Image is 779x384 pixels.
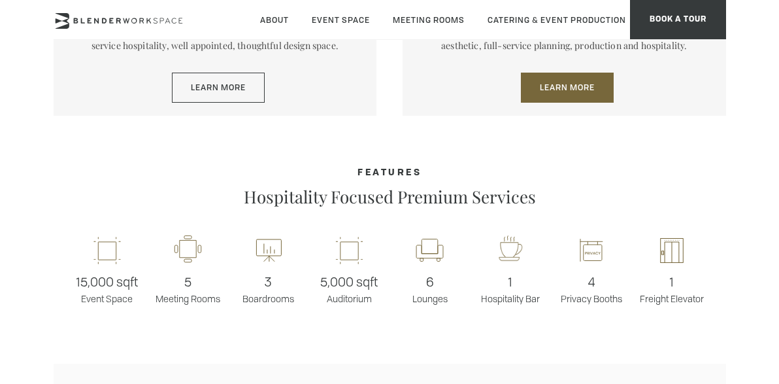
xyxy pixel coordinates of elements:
[161,186,618,207] p: Hospitality Focused Premium Services
[470,272,550,292] span: 1
[172,73,265,103] a: Learn More
[309,272,389,305] p: Auditorium
[389,272,470,292] span: 6
[521,73,614,103] a: Learn More
[228,272,308,292] span: 3
[228,272,308,305] p: Boardrooms
[544,217,779,384] iframe: Chat Widget
[67,272,147,292] span: 15,000 sqft
[470,272,550,305] p: Hospitality Bar
[389,272,470,305] p: Lounges
[148,272,228,292] span: 5
[67,272,147,305] p: Event Space
[309,272,389,292] span: 5,000 sqft
[148,272,228,305] p: Meeting Rooms
[54,167,726,178] h4: Features
[494,235,527,266] img: workspace-nyc-hospitality-icon-2x.png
